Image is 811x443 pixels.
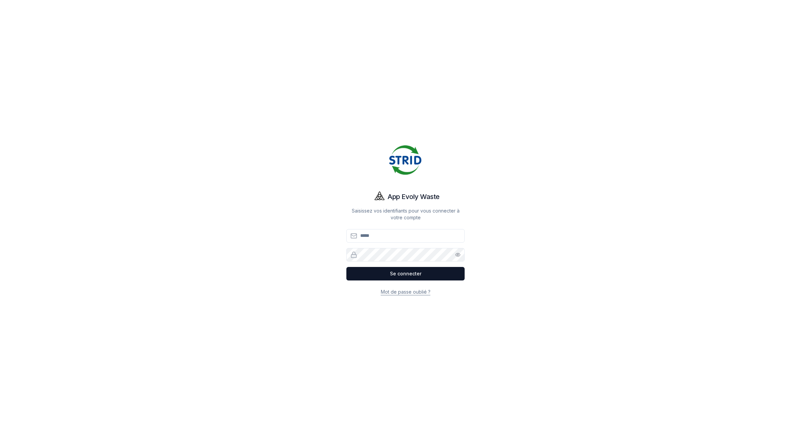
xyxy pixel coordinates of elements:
[381,289,431,295] a: Mot de passe oublié ?
[388,192,440,201] h1: App Evoly Waste
[346,207,465,221] p: Saisissez vos identifiants pour vous connecter à votre compte
[346,267,465,280] button: Se connecter
[389,144,422,176] img: Strid Logo
[371,189,388,205] img: Evoly Logo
